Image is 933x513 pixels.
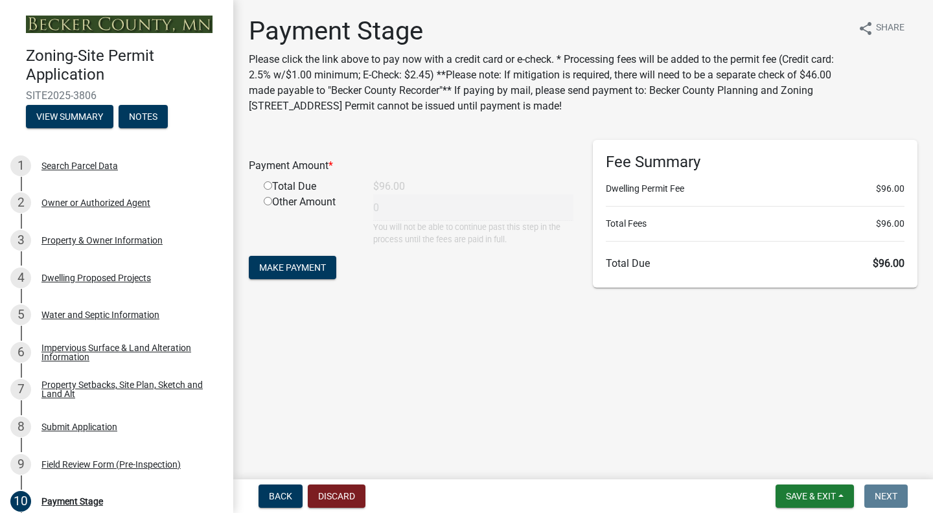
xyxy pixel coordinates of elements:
div: 10 [10,491,31,512]
button: Discard [308,484,365,508]
wm-modal-confirm: Notes [119,112,168,122]
button: Next [864,484,908,508]
div: Owner or Authorized Agent [41,198,150,207]
span: Save & Exit [786,491,836,501]
span: Back [269,491,292,501]
div: Submit Application [41,422,117,431]
span: $96.00 [873,257,904,269]
li: Dwelling Permit Fee [606,182,904,196]
h6: Fee Summary [606,153,904,172]
span: $96.00 [876,182,904,196]
img: Becker County, Minnesota [26,16,213,33]
div: Property & Owner Information [41,236,163,245]
div: 9 [10,454,31,475]
span: Share [876,21,904,36]
div: 4 [10,268,31,288]
button: Notes [119,105,168,128]
h4: Zoning-Site Permit Application [26,47,223,84]
div: 7 [10,379,31,400]
span: Next [875,491,897,501]
div: Other Amount [254,194,363,245]
div: Impervious Surface & Land Alteration Information [41,343,213,361]
span: SITE2025-3806 [26,89,207,102]
div: Payment Stage [41,497,103,506]
div: Water and Septic Information [41,310,159,319]
span: Make Payment [259,262,326,273]
button: shareShare [847,16,915,41]
span: $96.00 [876,217,904,231]
div: 5 [10,304,31,325]
div: Field Review Form (Pre-Inspection) [41,460,181,469]
button: Make Payment [249,256,336,279]
div: 1 [10,155,31,176]
div: Total Due [254,179,363,194]
h1: Payment Stage [249,16,847,47]
div: Search Parcel Data [41,161,118,170]
div: 2 [10,192,31,213]
button: Save & Exit [776,484,854,508]
div: Dwelling Proposed Projects [41,273,151,282]
div: 8 [10,416,31,437]
button: Back [259,484,303,508]
wm-modal-confirm: Summary [26,112,113,122]
i: share [858,21,873,36]
div: Payment Amount [239,158,583,174]
div: 6 [10,342,31,363]
button: View Summary [26,105,113,128]
h6: Total Due [606,257,904,269]
p: Please click the link above to pay now with a credit card or e-check. * Processing fees will be a... [249,52,847,114]
div: 3 [10,230,31,251]
li: Total Fees [606,217,904,231]
div: Property Setbacks, Site Plan, Sketch and Land Alt [41,380,213,398]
